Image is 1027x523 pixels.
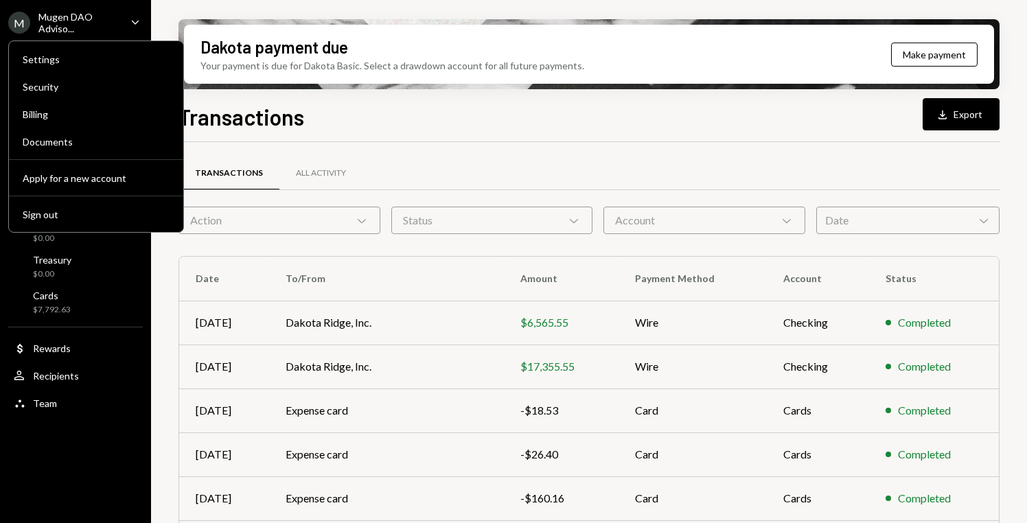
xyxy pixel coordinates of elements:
[619,476,767,520] td: Card
[619,257,767,301] th: Payment Method
[269,345,504,388] td: Dakota Ridge, Inc.
[33,233,66,244] div: $0.00
[8,391,143,415] a: Team
[269,301,504,345] td: Dakota Ridge, Inc.
[619,432,767,476] td: Card
[520,446,602,463] div: -$26.40
[619,345,767,388] td: Wire
[816,207,1000,234] div: Date
[196,358,253,375] div: [DATE]
[178,156,279,191] a: Transactions
[33,397,57,409] div: Team
[179,257,269,301] th: Date
[195,167,263,179] div: Transactions
[269,388,504,432] td: Expense card
[14,74,178,99] a: Security
[520,490,602,507] div: -$160.16
[898,314,951,331] div: Completed
[767,432,869,476] td: Cards
[33,342,71,354] div: Rewards
[8,286,143,318] a: Cards$7,792.63
[767,476,869,520] td: Cards
[196,490,253,507] div: [DATE]
[619,301,767,345] td: Wire
[898,402,951,419] div: Completed
[8,336,143,360] a: Rewards
[504,257,619,301] th: Amount
[923,98,1000,130] button: Export
[14,102,178,126] a: Billing
[269,476,504,520] td: Expense card
[23,108,170,120] div: Billing
[196,446,253,463] div: [DATE]
[33,304,71,316] div: $7,792.63
[869,257,999,301] th: Status
[178,207,380,234] div: Action
[38,11,119,34] div: Mugen DAO Adviso...
[269,432,504,476] td: Expense card
[8,250,143,283] a: Treasury$0.00
[520,358,602,375] div: $17,355.55
[196,314,253,331] div: [DATE]
[33,370,79,382] div: Recipients
[8,12,30,34] div: M
[891,43,978,67] button: Make payment
[520,402,602,419] div: -$18.53
[33,290,71,301] div: Cards
[196,402,253,419] div: [DATE]
[33,254,71,266] div: Treasury
[14,202,178,227] button: Sign out
[14,47,178,71] a: Settings
[178,103,304,130] h1: Transactions
[23,209,170,220] div: Sign out
[23,136,170,148] div: Documents
[8,363,143,388] a: Recipients
[14,166,178,191] button: Apply for a new account
[898,490,951,507] div: Completed
[14,129,178,154] a: Documents
[279,156,362,191] a: All Activity
[898,358,951,375] div: Completed
[391,207,593,234] div: Status
[23,54,170,65] div: Settings
[767,301,869,345] td: Checking
[767,257,869,301] th: Account
[200,36,348,58] div: Dakota payment due
[200,58,584,73] div: Your payment is due for Dakota Basic. Select a drawdown account for all future payments.
[23,81,170,93] div: Security
[269,257,504,301] th: To/From
[23,172,170,184] div: Apply for a new account
[603,207,805,234] div: Account
[767,388,869,432] td: Cards
[898,446,951,463] div: Completed
[520,314,602,331] div: $6,565.55
[619,388,767,432] td: Card
[296,167,346,179] div: All Activity
[767,345,869,388] td: Checking
[33,268,71,280] div: $0.00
